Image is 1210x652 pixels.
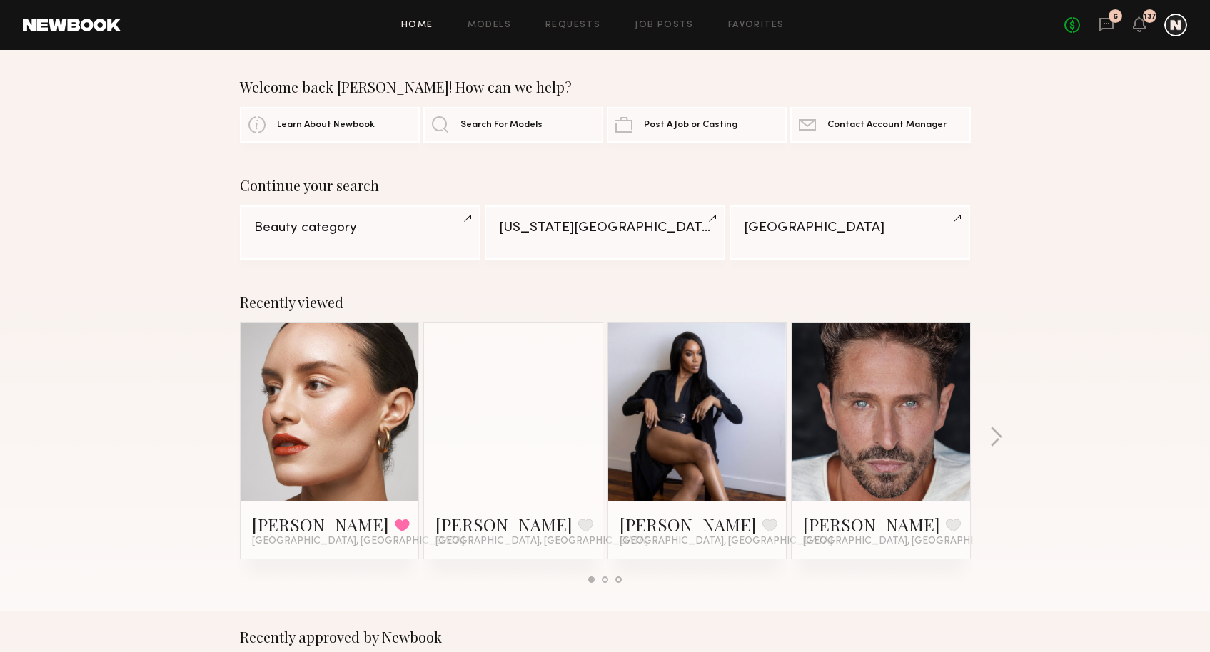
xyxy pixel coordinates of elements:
a: Job Posts [635,21,694,30]
a: [PERSON_NAME] [620,513,757,536]
a: Post A Job or Casting [607,107,787,143]
div: Continue your search [240,177,971,194]
div: Recently viewed [240,294,971,311]
span: [GEOGRAPHIC_DATA], [GEOGRAPHIC_DATA] [620,536,832,547]
span: Learn About Newbook [277,121,375,130]
a: [PERSON_NAME] [803,513,940,536]
a: Models [468,21,511,30]
div: Beauty category [254,221,466,235]
div: Recently approved by Newbook [240,628,971,646]
a: [GEOGRAPHIC_DATA] [730,205,970,260]
a: 6 [1099,16,1114,34]
a: Requests [545,21,600,30]
div: [US_STATE][GEOGRAPHIC_DATA] [499,221,711,235]
a: Home [401,21,433,30]
div: Welcome back [PERSON_NAME]! How can we help? [240,78,971,96]
span: [GEOGRAPHIC_DATA], [GEOGRAPHIC_DATA] [803,536,1016,547]
span: [GEOGRAPHIC_DATA], [GEOGRAPHIC_DATA] [435,536,648,547]
a: Beauty category [240,205,480,260]
span: Search For Models [460,121,543,130]
a: Contact Account Manager [790,107,970,143]
span: [GEOGRAPHIC_DATA], [GEOGRAPHIC_DATA] [252,536,465,547]
a: [US_STATE][GEOGRAPHIC_DATA] [485,205,725,260]
a: [PERSON_NAME] [435,513,573,536]
div: [GEOGRAPHIC_DATA] [744,221,956,235]
a: Search For Models [423,107,603,143]
a: Favorites [728,21,785,30]
span: Post A Job or Casting [644,121,737,130]
div: 137 [1144,13,1156,21]
div: 6 [1113,13,1118,21]
a: Learn About Newbook [240,107,420,143]
a: [PERSON_NAME] [252,513,389,536]
span: Contact Account Manager [827,121,947,130]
